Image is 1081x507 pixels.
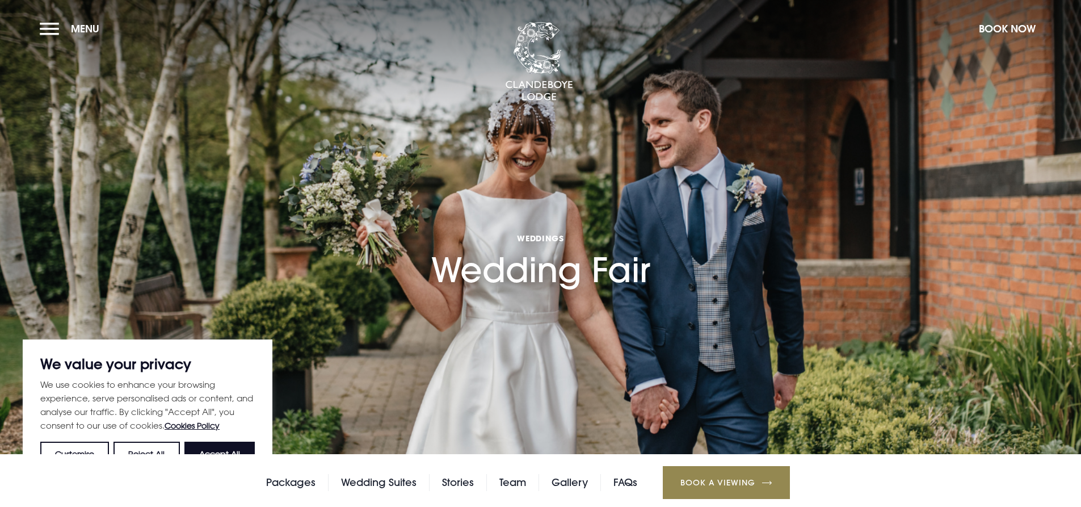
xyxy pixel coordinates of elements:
a: Stories [442,474,474,491]
a: FAQs [613,474,637,491]
a: Team [499,474,526,491]
span: Menu [71,22,99,35]
a: Gallery [552,474,588,491]
button: Book Now [973,16,1041,41]
span: Weddings [431,233,650,244]
div: We value your privacy [23,340,272,484]
p: We value your privacy [40,357,255,371]
button: Reject All [113,442,179,467]
h1: Wedding Fair [431,170,650,290]
a: Book a Viewing [663,466,790,499]
button: Menu [40,16,105,41]
button: Customise [40,442,109,467]
p: We use cookies to enhance your browsing experience, serve personalised ads or content, and analys... [40,378,255,433]
a: Cookies Policy [165,421,220,430]
img: Clandeboye Lodge [505,22,573,102]
button: Accept All [184,442,255,467]
a: Packages [266,474,316,491]
a: Wedding Suites [341,474,417,491]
